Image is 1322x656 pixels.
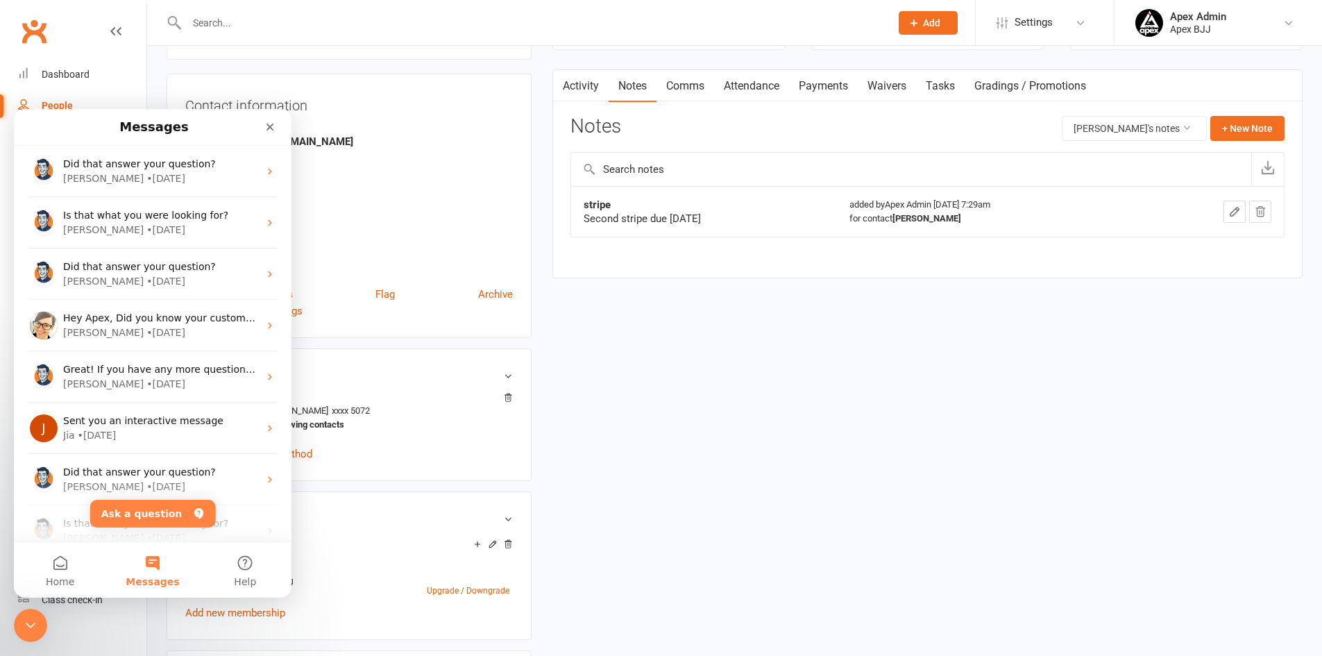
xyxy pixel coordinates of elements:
div: Apex Admin [1170,10,1226,23]
a: Attendance [714,70,789,102]
li: [EMAIL_ADDRESS][DOMAIN_NAME] [185,393,513,442]
button: Ask a question [76,391,202,419]
div: Dashboard [42,69,90,80]
strong: [DATE] [187,247,513,260]
h3: Membership [185,510,513,525]
strong: - [187,219,513,232]
div: [PERSON_NAME] [49,165,130,180]
div: Second stripe due [DATE] [584,212,825,226]
a: Dashboard [18,59,146,90]
div: • [DATE] [133,422,171,437]
img: Profile image for Toby [16,151,44,179]
img: Profile image for Emily [16,203,44,230]
a: Comms [656,70,714,102]
a: Tasks [916,70,965,102]
a: Gradings / Promotions [965,70,1096,102]
strong: 0451 226 813 [187,163,513,176]
button: Help [185,433,278,489]
div: Apex BJJ [1170,23,1226,35]
span: Help [220,468,242,478]
button: Add [899,11,958,35]
h3: Notes [570,116,621,141]
strong: Account shared with following contacts [187,419,506,430]
span: Did that answer your question? [49,152,202,163]
div: • [DATE] [64,319,103,334]
strong: [PERSON_NAME] [892,213,961,224]
a: People [18,90,146,121]
input: Search notes [571,153,1251,186]
span: Settings [1015,7,1053,38]
span: xxxx 5072 [332,405,370,416]
iframe: Intercom live chat [14,109,291,598]
div: Location [187,263,513,276]
iframe: Intercom live chat [14,609,47,642]
div: Mobile Number [187,151,513,165]
img: Profile image for Toby [16,408,44,436]
button: Messages [92,433,185,489]
a: Waivers [858,70,916,102]
input: Search... [183,13,881,33]
div: for contact [849,212,1135,226]
div: • [DATE] [133,114,171,128]
div: added by Apex Admin [DATE] 7:29am [849,198,1135,226]
div: Email [187,124,513,137]
span: Is that what you were looking for? [49,409,214,420]
div: [PERSON_NAME] [49,268,130,283]
div: People [42,100,73,111]
span: Add [923,17,940,28]
span: Did that answer your question? [49,358,202,369]
strong: stripe [584,199,611,211]
img: thumb_image1745496852.png [1135,9,1163,37]
a: Notes [609,70,656,102]
span: Messages [112,468,165,478]
div: — [184,553,513,564]
a: Archive [478,286,513,303]
a: Flag [375,286,395,303]
a: Add new membership [185,607,285,619]
a: Upgrade / Downgrade [427,586,509,596]
img: Profile image for Toby [16,357,44,385]
div: Date of Birth [187,235,513,249]
button: [PERSON_NAME]'s notes [1062,116,1207,141]
div: • [DATE] [133,165,171,180]
div: • [DATE] [133,371,171,385]
div: Profile image for Jia [16,305,44,333]
div: Address [187,179,513,192]
a: Class kiosk mode [18,584,146,616]
a: Payments [789,70,858,102]
div: [PERSON_NAME] [49,217,130,231]
div: • [DATE] [133,217,171,231]
div: Class check-in [42,594,103,605]
div: [PERSON_NAME] [49,422,130,437]
div: [PERSON_NAME] [49,114,130,128]
div: Jia [49,319,61,334]
img: Profile image for Toby [16,254,44,282]
span: Sent you an interactive message [49,306,210,317]
div: Member Number [187,208,513,221]
h3: Wallet [185,367,513,382]
div: [PERSON_NAME] [49,371,130,385]
a: Activity [553,70,609,102]
span: Great! If you have any more questions or need further assistance, feel free to ask. I'm here to h... [49,255,533,266]
strong: [STREET_ADDRESS] [187,192,513,204]
strong: Bank account [187,395,506,405]
button: + New Note [1210,116,1285,141]
h3: Contact information [185,92,513,113]
div: • [DATE] [133,268,171,283]
span: Home [32,468,60,478]
a: Clubworx [17,14,51,49]
strong: [EMAIL_ADDRESS][DOMAIN_NAME] [187,135,513,148]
